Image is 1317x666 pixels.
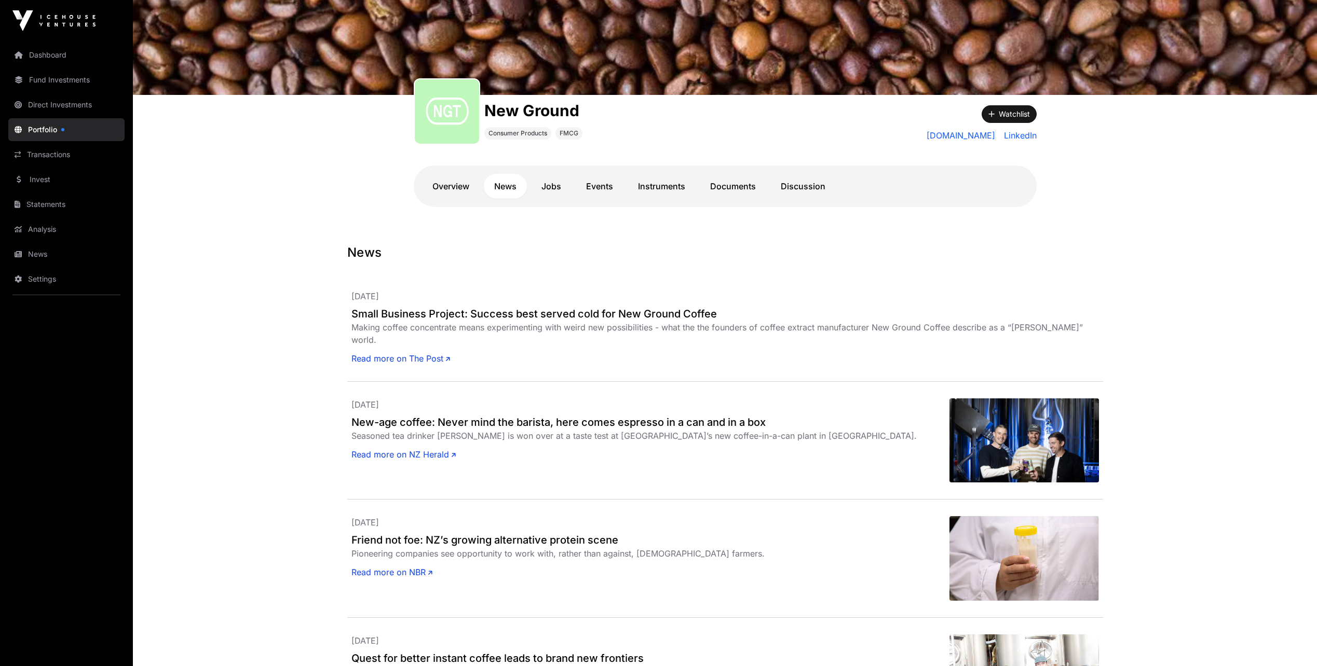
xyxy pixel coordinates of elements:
[351,547,949,560] div: Pioneering companies see opportunity to work with, rather than against, [DEMOGRAPHIC_DATA] farmers.
[422,174,480,199] a: Overview
[1000,129,1037,142] a: LinkedIn
[560,129,578,137] span: FMCG
[351,651,949,665] a: Quest for better instant coffee leads to brand new frontiers
[351,634,949,647] p: [DATE]
[982,105,1037,123] button: Watchlist
[8,243,125,266] a: News
[484,101,582,120] h1: New Ground
[351,448,456,461] a: Read more on NZ Herald
[351,429,949,442] div: Seasoned tea drinker [PERSON_NAME] is won over at a taste test at [GEOGRAPHIC_DATA]’s new coffee-...
[484,174,527,199] a: News
[770,174,836,199] a: Discussion
[351,415,949,429] a: New-age coffee: Never mind the barista, here comes espresso in a can and in a box
[949,398,1099,482] img: QM23YRLRYZFD7OG5QWFKJWSSCY.JPG
[347,244,1103,261] h1: News
[949,516,1099,601] img: alt-protein-in-lab-tube-web.jpeg
[576,174,623,199] a: Events
[8,118,125,141] a: Portfolio
[927,129,996,142] a: [DOMAIN_NAME]
[1265,616,1317,666] iframe: Chat Widget
[351,290,1099,302] p: [DATE]
[8,44,125,66] a: Dashboard
[488,129,547,137] span: Consumer Products
[8,143,125,166] a: Transactions
[8,68,125,91] a: Fund Investments
[8,93,125,116] a: Direct Investments
[700,174,766,199] a: Documents
[8,168,125,191] a: Invest
[8,193,125,216] a: Statements
[419,84,475,140] img: Screenshot-2024-11-11-at-4.29.23%E2%80%AFPM.png
[351,516,949,529] p: [DATE]
[8,218,125,241] a: Analysis
[351,352,450,365] a: Read more on The Post
[351,321,1099,346] div: Making coffee concentrate means experimenting with weird new possibilities - what the the founder...
[351,533,949,547] a: Friend not foe: NZ’s growing alternative protein scene
[422,174,1028,199] nav: Tabs
[351,566,432,578] a: Read more on NBR
[531,174,572,199] a: Jobs
[351,307,1099,321] a: Small Business Project: Success best served cold for New Ground Coffee
[628,174,696,199] a: Instruments
[351,398,949,411] p: [DATE]
[12,10,96,31] img: Icehouse Ventures Logo
[8,268,125,290] a: Settings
